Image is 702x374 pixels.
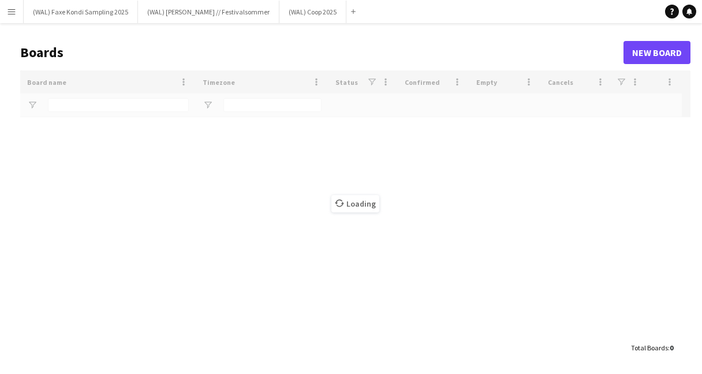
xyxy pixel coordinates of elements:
[24,1,138,23] button: (WAL) Faxe Kondi Sampling 2025
[623,41,690,64] a: New Board
[631,336,673,359] div: :
[670,343,673,352] span: 0
[331,195,379,212] span: Loading
[20,44,623,61] h1: Boards
[631,343,668,352] span: Total Boards
[279,1,346,23] button: (WAL) Coop 2025
[138,1,279,23] button: (WAL) [PERSON_NAME] // Festivalsommer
